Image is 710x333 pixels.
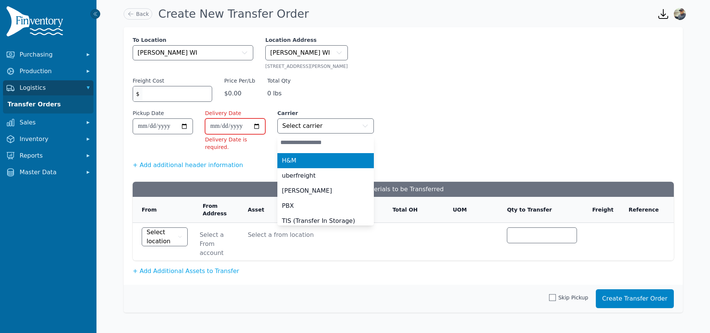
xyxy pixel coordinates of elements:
[20,151,80,160] span: Reports
[277,118,374,134] button: Select carrier
[620,197,665,223] th: Reference
[3,165,93,180] button: Master Data
[583,197,620,223] th: Freight
[205,136,265,151] li: Delivery Date is required.
[674,8,686,20] img: Anthony Armesto
[282,171,315,180] span: uberfreight
[133,197,194,223] th: From
[3,47,93,62] button: Purchasing
[267,89,291,98] span: 0 lbs
[5,97,92,112] a: Transfer Orders
[200,230,233,258] span: Select a From account
[142,227,188,246] button: Select location
[282,216,355,226] span: TIS (Transfer In Storage)
[138,48,197,57] span: [PERSON_NAME] WI
[6,6,66,40] img: Finventory
[224,89,255,98] span: $0.00
[277,109,374,117] label: Carrier
[265,36,348,44] label: Location Address
[133,86,142,101] span: $
[147,228,176,246] span: Select location
[239,197,383,223] th: Asset
[282,186,332,195] span: [PERSON_NAME]
[265,45,348,60] button: [PERSON_NAME] WI
[20,83,80,92] span: Logistics
[282,121,323,130] span: Select carrier
[265,63,348,69] div: [STREET_ADDRESS][PERSON_NAME]
[20,168,80,177] span: Master Data
[282,156,296,165] span: H&M
[383,197,444,223] th: Total OH
[133,267,239,276] button: + Add Additional Assets to Transfer
[133,182,674,197] h3: Materials to be Transferred
[3,148,93,163] button: Reports
[124,8,152,20] a: Back
[267,77,291,84] label: Total Qty
[282,201,294,210] span: PBX
[194,197,239,223] th: From Address
[270,48,330,57] span: [PERSON_NAME] WI
[20,50,80,59] span: Purchasing
[205,109,241,117] label: Delivery Date
[3,115,93,130] button: Sales
[3,132,93,147] button: Inventory
[20,67,80,76] span: Production
[224,77,255,84] label: Price Per/Lb
[3,80,93,95] button: Logistics
[133,36,253,44] label: To Location
[20,135,80,144] span: Inventory
[3,64,93,79] button: Production
[498,197,583,223] th: Qty to Transfer
[248,226,377,239] span: Select a from location
[158,7,309,21] h1: Create New Transfer Order
[444,197,498,223] th: UOM
[133,77,164,84] label: Freight Cost
[133,45,253,60] button: [PERSON_NAME] WI
[133,109,164,117] label: Pickup Date
[277,153,374,229] ul: Select carrier
[20,118,80,127] span: Sales
[277,135,374,150] input: Select carrier
[596,289,674,308] button: Create Transfer Order
[133,161,243,170] button: + Add additional header information
[558,294,588,301] span: Skip Pickup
